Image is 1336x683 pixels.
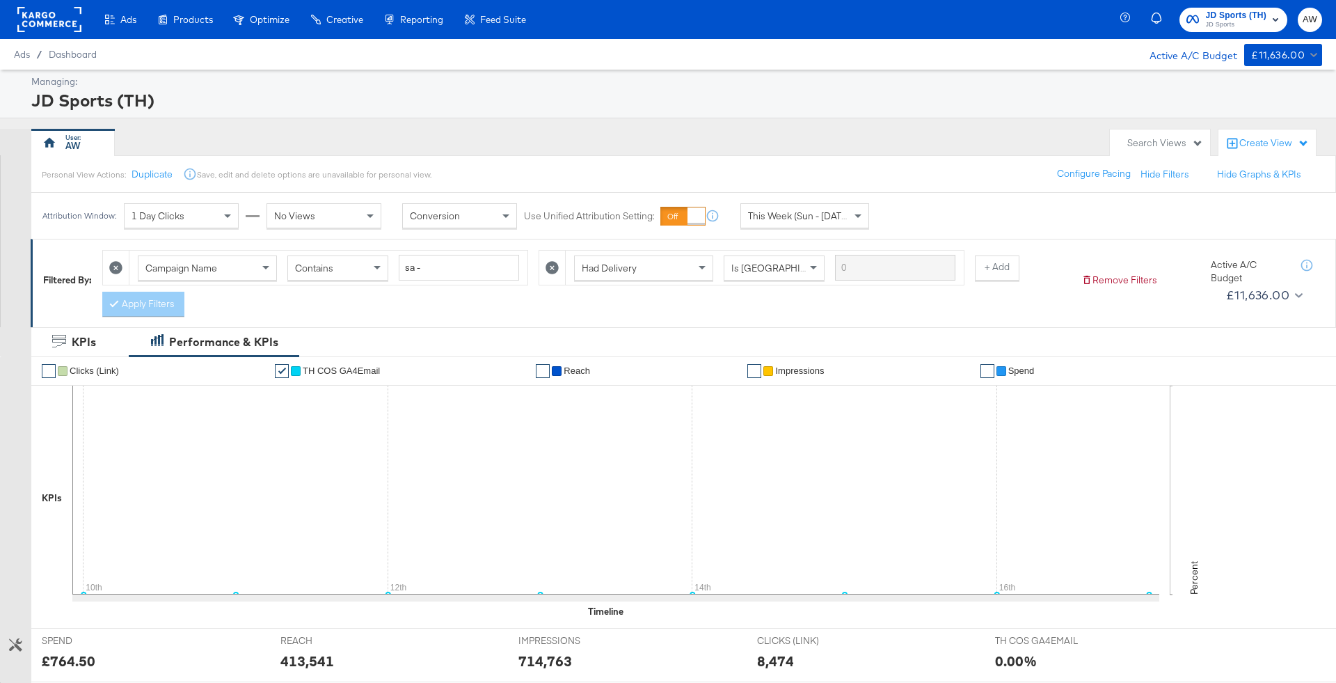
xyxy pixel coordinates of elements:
button: £11,636.00 [1244,44,1322,66]
span: Ads [120,14,136,25]
span: Campaign Name [145,262,217,274]
span: Conversion [410,210,460,222]
div: 8,474 [757,651,794,671]
span: AW [1303,12,1317,28]
span: / [30,49,49,60]
div: Performance & KPIs [169,334,278,350]
div: KPIs [42,492,62,505]
a: Dashboard [49,49,97,60]
button: Hide Graphs & KPIs [1217,168,1301,181]
a: ✔ [275,364,289,378]
div: KPIs [72,334,96,350]
span: TH COS GA4EMAIL [995,634,1099,647]
span: Clicks (Link) [70,366,119,376]
div: Save, edit and delete options are unavailable for personal view. [197,169,431,180]
span: REACH [280,634,385,647]
button: Remove Filters [1081,274,1157,287]
span: Had Delivery [582,262,637,274]
span: Products [173,14,213,25]
span: Is [GEOGRAPHIC_DATA] [731,262,838,274]
div: 714,763 [518,651,572,671]
div: Search Views [1127,136,1203,150]
span: 1 Day Clicks [132,210,184,222]
span: This Week (Sun - [DATE]) [748,210,852,222]
span: Contains [295,262,333,274]
a: ✔ [42,364,56,378]
div: 413,541 [280,651,334,671]
span: CLICKS (LINK) [757,634,861,647]
span: Feed Suite [480,14,526,25]
span: Reach [564,366,590,376]
span: Ads [14,49,30,60]
button: Configure Pacing [1047,162,1140,187]
input: Enter a search term [399,255,519,281]
a: ✔ [980,364,994,378]
div: AW [65,139,81,152]
span: No Views [274,210,315,222]
div: Timeline [588,605,623,618]
div: Active A/C Budget [1135,44,1237,65]
span: Spend [1008,366,1035,376]
div: Active A/C Budget [1211,258,1287,284]
button: Hide Filters [1140,168,1189,181]
button: Duplicate [132,168,173,181]
div: £11,636.00 [1251,47,1305,64]
span: JD Sports [1206,19,1267,31]
span: Impressions [775,366,824,376]
span: TH COS GA4Email [303,366,380,376]
a: ✔ [536,364,550,378]
button: £11,636.00 [1220,284,1305,306]
span: SPEND [42,634,146,647]
div: Filtered By: [43,274,92,287]
div: £764.50 [42,651,95,671]
input: Enter a search term [835,255,955,281]
button: AW [1298,8,1322,32]
div: Personal View Actions: [42,169,126,180]
label: Use Unified Attribution Setting: [524,210,655,223]
span: Reporting [400,14,443,25]
span: Creative [326,14,363,25]
button: + Add [975,256,1019,281]
div: £11,636.00 [1226,285,1289,306]
span: Optimize [250,14,289,25]
div: Attribution Window: [42,211,117,221]
span: JD Sports (TH) [1206,8,1267,23]
div: Managing: [31,75,1319,88]
div: Create View [1239,136,1309,150]
a: ✔ [747,364,761,378]
span: IMPRESSIONS [518,634,623,647]
text: Percent [1188,561,1200,595]
div: JD Sports (TH) [31,88,1319,112]
div: 0.00% [995,651,1037,671]
button: JD Sports (TH)JD Sports [1179,8,1288,32]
